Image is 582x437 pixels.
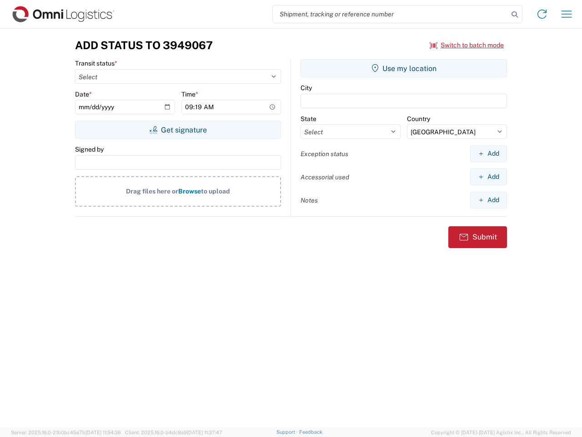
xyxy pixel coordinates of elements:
button: Add [470,192,507,208]
button: Switch to batch mode [430,38,504,53]
button: Add [470,168,507,185]
input: Shipment, tracking or reference number [273,5,508,23]
label: Exception status [301,150,348,158]
label: Transit status [75,59,117,67]
label: Accessorial used [301,173,349,181]
span: [DATE] 11:54:36 [85,430,121,435]
span: Drag files here or [126,188,178,195]
button: Add [470,145,507,162]
label: Signed by [75,145,104,153]
button: Use my location [301,59,507,77]
span: Client: 2025.16.0-b4dc8a9 [125,430,222,435]
span: Browse [178,188,201,195]
label: Time [181,90,198,98]
span: to upload [201,188,230,195]
a: Feedback [299,429,322,435]
label: Notes [301,196,318,204]
button: Get signature [75,121,281,139]
span: [DATE] 11:37:47 [187,430,222,435]
label: City [301,84,312,92]
label: Country [407,115,430,123]
a: Support [276,429,299,435]
label: State [301,115,316,123]
button: Submit [448,226,507,248]
span: Server: 2025.16.0-21b0bc45e7b [11,430,121,435]
span: Copyright © [DATE]-[DATE] Agistix Inc., All Rights Reserved [431,428,571,437]
label: Date [75,90,92,98]
h3: Add Status to 3949067 [75,39,213,52]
